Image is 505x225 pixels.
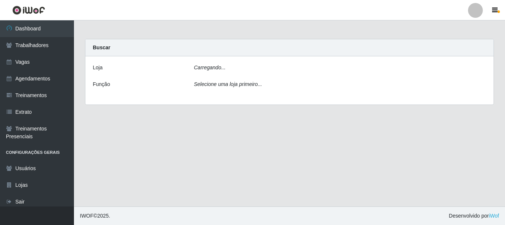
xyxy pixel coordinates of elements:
strong: Buscar [93,44,110,50]
label: Função [93,80,110,88]
i: Selecione uma loja primeiro... [194,81,262,87]
img: CoreUI Logo [12,6,45,15]
a: iWof [489,213,499,219]
i: Carregando... [194,64,226,70]
span: © 2025 . [80,212,110,220]
span: IWOF [80,213,94,219]
label: Loja [93,64,102,72]
span: Desenvolvido por [449,212,499,220]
